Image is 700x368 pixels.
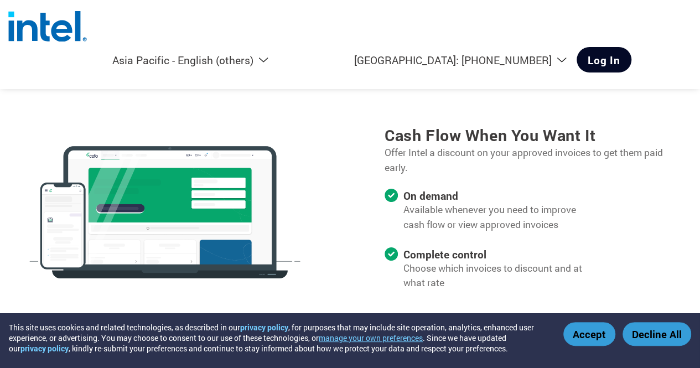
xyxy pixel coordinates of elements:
[8,11,87,42] img: Intel
[385,146,673,175] p: Offer Intel a discount on your approved invoices to get them paid early.
[577,47,631,72] a: Log In
[240,322,288,333] a: privacy policy
[385,125,673,146] h3: Cash flow when you want it
[623,322,691,346] button: Decline All
[319,333,423,343] button: manage your own preferences
[27,129,303,296] img: c2fo
[563,322,615,346] button: Accept
[403,261,587,291] p: Choose which invoices to discount and at what rate
[403,189,587,203] h4: On demand
[9,322,547,354] div: This site uses cookies and related technologies, as described in our , for purposes that may incl...
[403,247,587,261] h4: Complete control
[20,343,69,354] a: privacy policy
[403,203,587,232] p: Available whenever you need to improve cash flow or view approved invoices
